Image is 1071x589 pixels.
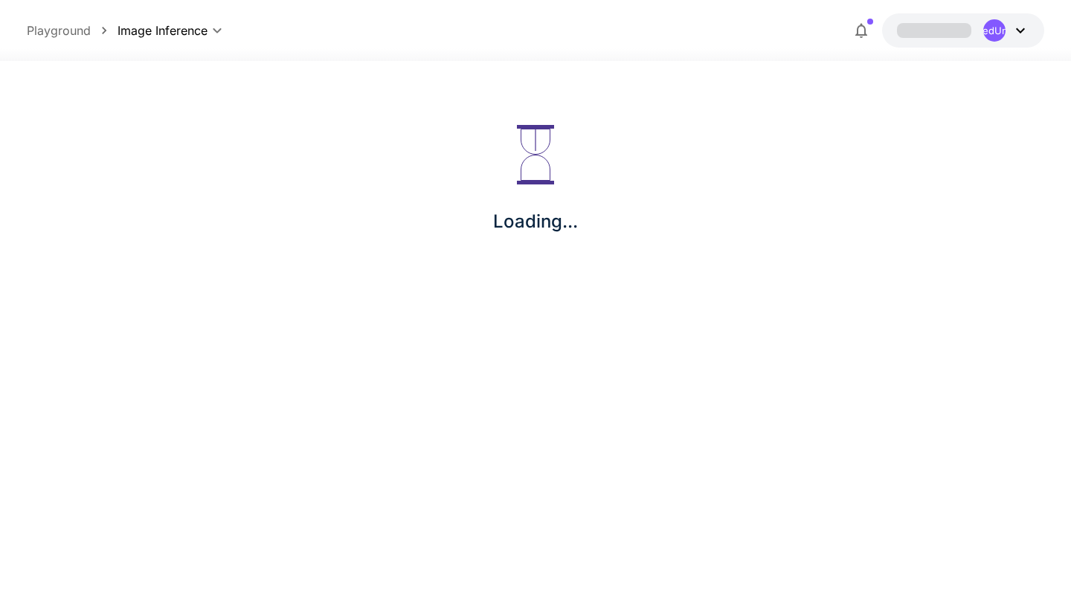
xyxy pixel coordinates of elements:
p: Loading... [493,208,578,235]
a: Playground [27,22,91,39]
nav: breadcrumb [27,22,118,39]
button: UndefinedUndefined [882,13,1044,48]
span: Image Inference [118,22,208,39]
div: UndefinedUndefined [983,19,1006,42]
